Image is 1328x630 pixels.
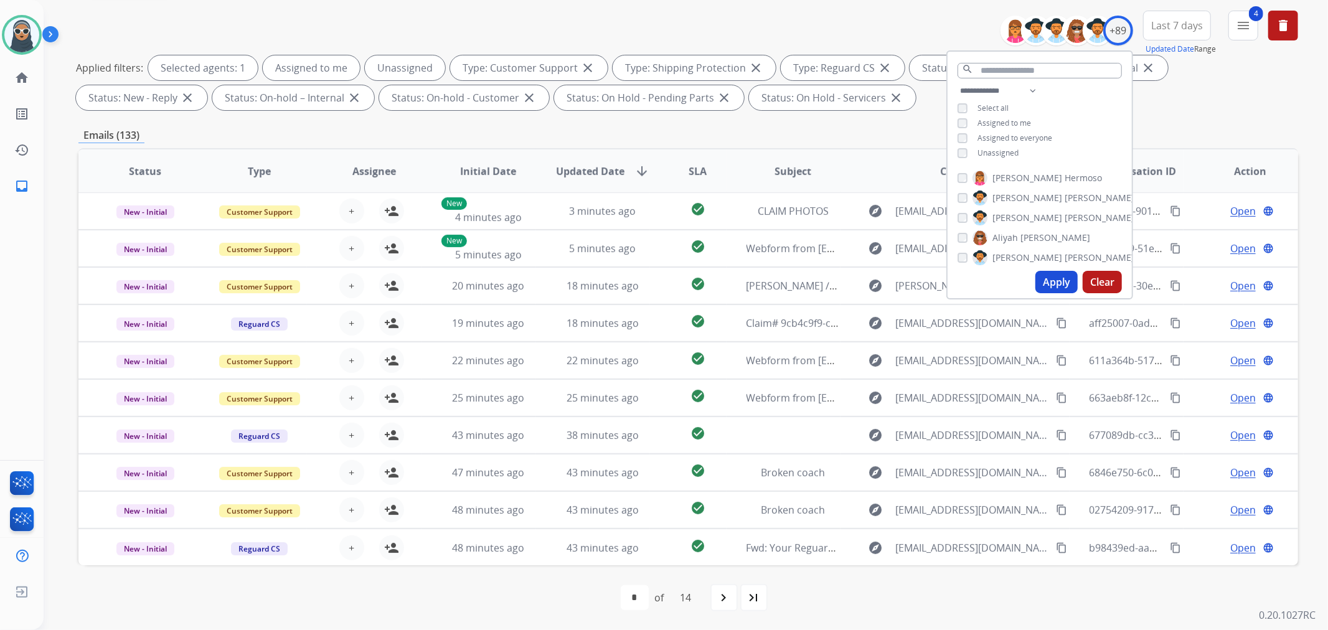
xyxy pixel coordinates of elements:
button: + [339,535,364,560]
span: New - Initial [116,280,174,293]
mat-icon: person_add [384,316,399,331]
div: 14 [671,585,702,610]
button: + [339,311,364,336]
span: New - Initial [116,504,174,517]
span: Initial Date [460,164,516,179]
mat-icon: menu [1236,18,1251,33]
span: Open [1230,204,1256,219]
span: + [349,204,354,219]
span: [PERSON_NAME] [992,212,1062,224]
span: [EMAIL_ADDRESS][DOMAIN_NAME] [895,204,1048,219]
mat-icon: last_page [746,590,761,605]
span: Customer Support [219,243,300,256]
span: [PERSON_NAME] [992,252,1062,264]
span: Customer Support [219,205,300,219]
span: 48 minutes ago [452,541,524,555]
span: Open [1230,465,1256,480]
span: 6846e750-6c00-476f-8c0a-1358183fd647 [1090,466,1276,479]
mat-icon: explore [868,390,883,405]
span: Webform from [EMAIL_ADDRESS][DOMAIN_NAME] on [DATE] [746,354,1029,367]
mat-icon: explore [868,204,883,219]
span: + [349,428,354,443]
mat-icon: person_add [384,465,399,480]
mat-icon: person_add [384,502,399,517]
mat-icon: content_copy [1056,355,1067,366]
button: 4 [1228,11,1258,40]
mat-icon: check_circle [690,388,705,403]
span: Unassigned [977,148,1019,158]
span: + [349,540,354,555]
span: New - Initial [116,243,174,256]
span: Fwd: Your Reguard Claim [746,541,864,555]
div: Status: On Hold - Servicers [749,85,916,110]
mat-icon: language [1263,504,1274,515]
span: Range [1146,44,1216,54]
div: Type: Customer Support [450,55,608,80]
mat-icon: close [347,90,362,105]
span: Conversation ID [1096,164,1176,179]
div: Type: Shipping Protection [613,55,776,80]
span: 43 minutes ago [567,503,639,517]
span: New - Initial [116,355,174,368]
mat-icon: close [717,90,732,105]
span: 4 [1249,6,1263,21]
mat-icon: person_add [384,241,399,256]
mat-icon: person_add [384,204,399,219]
span: 02754209-9179-47d0-8c7c-59cf483f6c7b [1090,503,1275,517]
div: Status: On-hold – Internal [212,85,374,110]
span: Assignee [352,164,396,179]
mat-icon: arrow_downward [634,164,649,179]
div: +89 [1103,16,1133,45]
span: 677089db-cc3a-4bf0-857d-5594a08f831c [1090,428,1277,442]
div: Unassigned [365,55,445,80]
span: [EMAIL_ADDRESS][DOMAIN_NAME] [895,353,1048,368]
span: Customer [940,164,989,179]
span: New - Initial [116,542,174,555]
mat-icon: language [1263,392,1274,403]
button: + [339,348,364,373]
div: Status: New - Reply [76,85,207,110]
span: Type [248,164,271,179]
mat-icon: content_copy [1170,243,1181,254]
span: 5 minutes ago [569,242,636,255]
span: 20 minutes ago [452,279,524,293]
mat-icon: person_add [384,428,399,443]
span: [PERSON_NAME] [992,172,1062,184]
mat-icon: content_copy [1170,392,1181,403]
button: + [339,460,364,485]
mat-icon: check_circle [690,276,705,291]
span: Updated Date [556,164,624,179]
span: [PERSON_NAME] / [PERSON_NAME] Swivel Bar Stool / Item # D120-637 / $118.00 [746,279,1116,293]
span: New - Initial [116,430,174,443]
span: Open [1230,353,1256,368]
button: + [339,497,364,522]
mat-icon: explore [868,316,883,331]
mat-icon: list_alt [14,106,29,121]
mat-icon: close [580,60,595,75]
mat-icon: content_copy [1170,355,1181,366]
mat-icon: inbox [14,179,29,194]
mat-icon: language [1263,280,1274,291]
mat-icon: content_copy [1056,392,1067,403]
mat-icon: check_circle [690,538,705,553]
mat-icon: language [1263,467,1274,478]
p: New [441,197,467,210]
mat-icon: language [1263,317,1274,329]
span: Webform from [EMAIL_ADDRESS][DOMAIN_NAME] on [DATE] [746,391,1029,405]
mat-icon: content_copy [1170,504,1181,515]
button: Clear [1083,271,1122,293]
span: CLAIM PHOTOS [758,204,829,218]
span: Webform from [EMAIL_ADDRESS][DOMAIN_NAME] on [DATE] [746,242,1029,255]
p: Emails (133) [78,128,144,143]
div: Selected agents: 1 [148,55,258,80]
span: 43 minutes ago [567,466,639,479]
span: 43 minutes ago [452,428,524,442]
mat-icon: search [962,63,973,75]
span: Open [1230,540,1256,555]
span: Open [1230,428,1256,443]
div: Status: Open - All [910,55,1032,80]
mat-icon: check_circle [690,314,705,329]
mat-icon: content_copy [1056,317,1067,329]
mat-icon: close [1141,60,1156,75]
span: 18 minutes ago [567,316,639,330]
